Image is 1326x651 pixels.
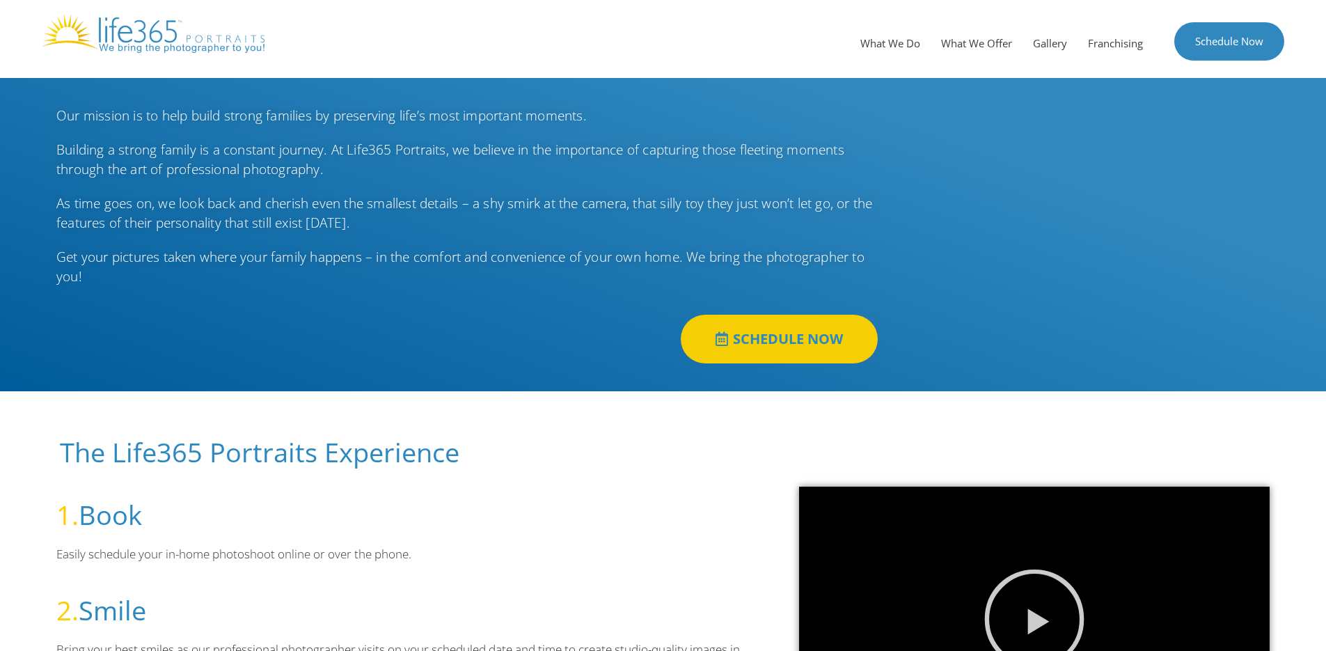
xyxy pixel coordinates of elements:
[56,592,79,628] span: 2.
[56,496,79,533] span: 1.
[60,434,459,470] span: The Life365 Portraits Experience
[42,14,265,53] img: Life365
[79,592,146,628] a: Smile
[56,107,587,125] span: Our mission is to help build strong families by preserving life’s most important moments.
[733,332,843,346] span: SCHEDULE NOW
[681,315,878,363] a: SCHEDULE NOW
[56,194,872,233] span: As time goes on, we look back and cherish even the smallest details – a shy smirk at the camera, ...
[850,22,931,64] a: What We Do
[56,141,844,179] span: Building a strong family is a constant journey. At Life365 Portraits, we believe in the importanc...
[1078,22,1153,64] a: Franchising
[1174,22,1284,61] a: Schedule Now
[931,22,1023,64] a: What We Offer
[79,496,142,533] a: Book
[1023,22,1078,64] a: Gallery
[56,248,865,286] span: Get your pictures taken where your family happens – in the comfort and convenience of your own ho...
[56,545,757,563] p: Easily schedule your in-home photoshoot online or over the phone.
